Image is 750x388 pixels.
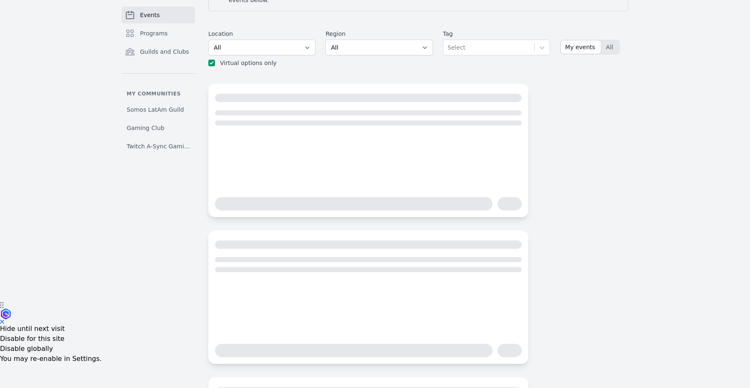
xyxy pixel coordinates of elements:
a: Gaming Club [122,120,195,135]
a: Somos LatAm Guild [122,102,195,117]
span: Gaming Club [127,124,165,132]
span: Somos LatAm Guild [127,105,184,114]
label: Location [208,30,315,38]
button: All [602,40,619,54]
span: All [606,43,613,51]
div: Select [447,43,465,52]
span: Guilds and Clubs [140,48,189,56]
span: Programs [140,29,167,38]
nav: Sidebar [122,7,195,154]
span: Twitch A-Sync Gaming (TAG) Club [127,142,190,150]
span: Events [140,11,160,19]
p: My communities [122,90,195,97]
a: Events [122,7,195,23]
label: Virtual options only [220,60,277,66]
label: Region [325,30,432,38]
a: Twitch A-Sync Gaming (TAG) Club [122,139,195,154]
button: My events [561,40,601,54]
label: Tag [443,30,550,38]
a: Programs [122,25,195,42]
span: My events [565,43,595,51]
a: Guilds and Clubs [122,43,195,60]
